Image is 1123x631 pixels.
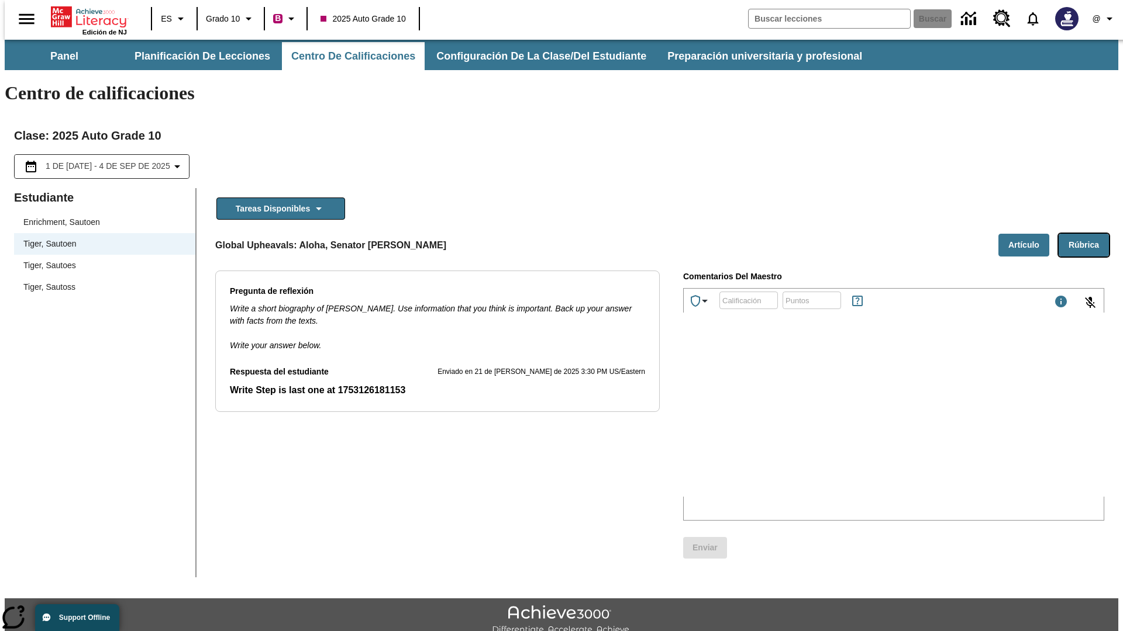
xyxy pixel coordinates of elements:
div: Tiger, Sautoss [14,276,195,298]
p: Write Step is last one at 1753126181153 [230,383,645,397]
button: Support Offline [35,604,119,631]
a: Portada [51,5,127,29]
a: Centro de recursos, Se abrirá en una pestaña nueva. [986,3,1018,34]
span: Support Offline [59,613,110,622]
a: Centro de información [954,3,986,35]
div: Subbarra de navegación [5,42,873,70]
a: Notificaciones [1018,4,1048,34]
p: Comentarios del maestro [683,271,1104,283]
span: Tiger, Sautoen [23,238,186,250]
button: Perfil/Configuración [1086,8,1123,29]
button: Escoja un nuevo avatar [1048,4,1086,34]
div: Portada [51,4,127,36]
div: Calificación: Se permiten letras, números y los símbolos: %, +, -. [719,292,778,309]
p: Respuesta del estudiante [230,366,329,379]
div: Tiger, Sautoes [14,255,195,276]
span: Tiger, Sautoes [23,259,186,272]
button: Boost El color de la clase es rojo violeta. Cambiar el color de la clase. [268,8,303,29]
span: Tiger, Sautoss [23,281,186,293]
span: ES [161,13,172,25]
button: Abrir el menú lateral [9,2,44,36]
input: Puntos: Solo puede asignar 25 puntos o menos. [783,285,841,315]
button: Rúbrica, Se abrirá en una pestaña nueva. [1059,234,1109,256]
button: Preparación universitaria y profesional [658,42,871,70]
input: Calificación: Se permiten letras, números y los símbolos: %, +, -. [719,285,778,315]
button: Artículo, Se abrirá en una pestaña nueva. [998,234,1049,256]
div: Tiger, Sautoen [14,233,195,255]
span: @ [1092,13,1100,25]
div: Subbarra de navegación [5,40,1118,70]
button: Configuración de la clase/del estudiante [427,42,656,70]
p: Estudiante [14,188,195,207]
button: Reglas para ganar puntos y títulos epeciales, Se abrirá en una pestaña nueva. [846,289,869,313]
div: Puntos: Solo puede asignar 25 puntos o menos. [783,292,841,309]
p: Write your answer below. [230,327,645,352]
h1: Centro de calificaciones [5,82,1118,104]
button: Premio especial [684,289,716,313]
div: Máximo 1000 caracteres Presiona Escape para desactivar la barra de herramientas y utiliza las tec... [1054,294,1068,311]
span: 2025 Auto Grade 10 [321,13,405,25]
button: Centro de calificaciones [282,42,425,70]
span: 1 de [DATE] - 4 de sep de 2025 [46,160,170,172]
button: Grado: Grado 10, Elige un grado [201,8,260,29]
p: Enviado en 21 de [PERSON_NAME] de 2025 3:30 PM US/Eastern [438,366,645,378]
div: Enrichment, Sautoen [14,212,195,233]
button: Panel [6,42,123,70]
button: Haga clic para activar la función de reconocimiento de voz [1076,289,1104,317]
p: Write a short biography of [PERSON_NAME]. Use information that you think is important. Back up yo... [230,303,645,327]
svg: Collapse Date Range Filter [170,160,184,174]
p: Pregunta de reflexión [230,285,645,298]
span: Grado 10 [206,13,240,25]
button: Seleccione el intervalo de fechas opción del menú [19,160,184,174]
button: Tareas disponibles [216,197,345,220]
body: Escribe tu respuesta aquí. [5,9,171,20]
span: Edición de NJ [82,29,127,36]
p: Global Upheavals: Aloha, Senator [PERSON_NAME] [215,238,446,252]
button: Planificación de lecciones [125,42,280,70]
h2: Clase : 2025 Auto Grade 10 [14,126,1109,145]
button: Lenguaje: ES, Selecciona un idioma [156,8,193,29]
p: Respuesta del estudiante [230,383,645,397]
span: Enrichment, Sautoen [23,216,186,228]
input: Buscar campo [749,9,910,28]
span: B [275,11,281,26]
img: Avatar [1055,7,1079,30]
